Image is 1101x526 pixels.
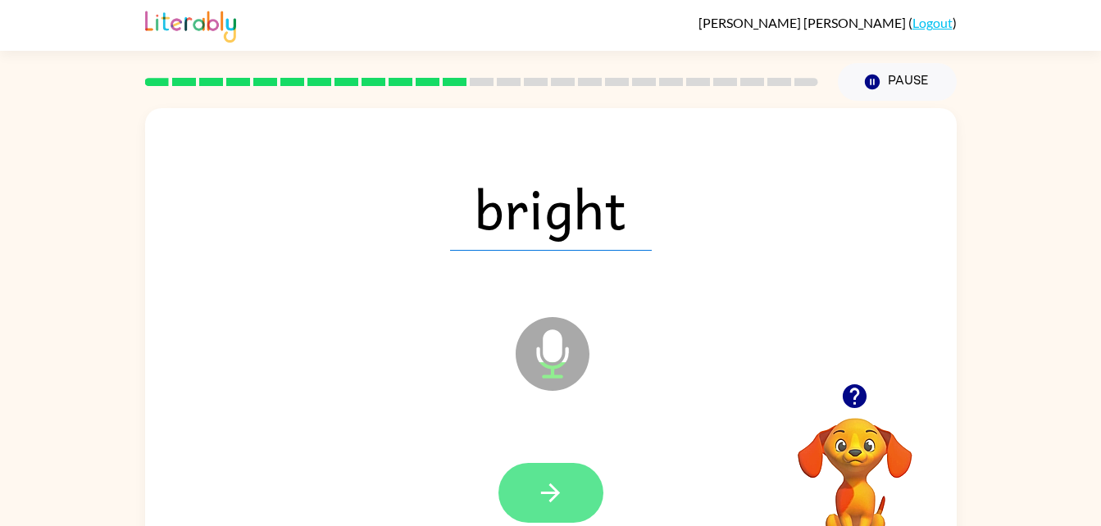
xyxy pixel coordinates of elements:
span: [PERSON_NAME] [PERSON_NAME] [698,15,908,30]
span: bright [450,166,652,251]
img: Literably [145,7,236,43]
div: ( ) [698,15,957,30]
button: Pause [838,63,957,101]
a: Logout [912,15,953,30]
